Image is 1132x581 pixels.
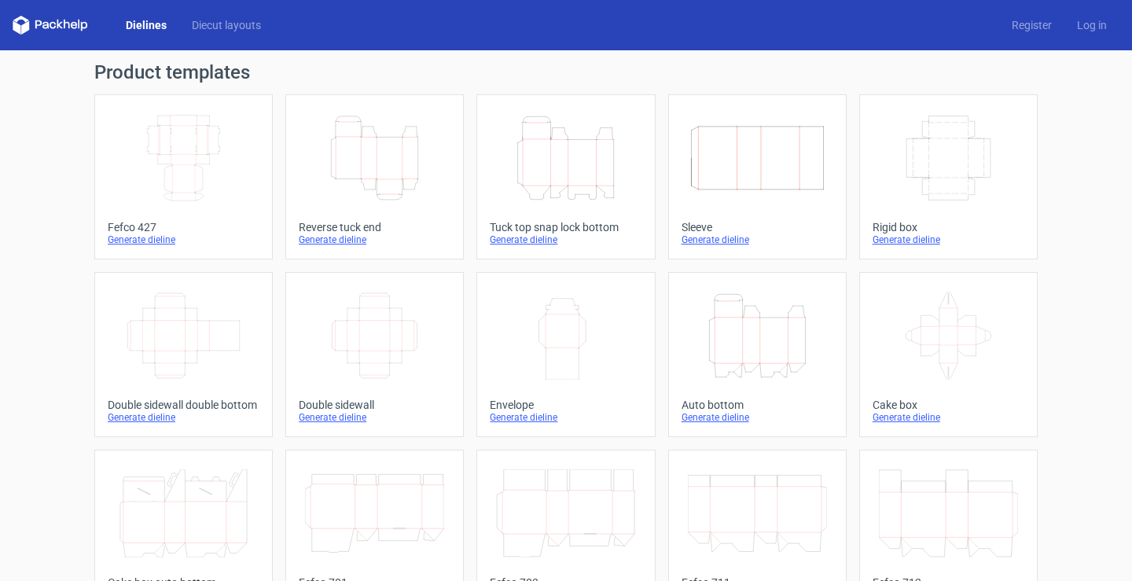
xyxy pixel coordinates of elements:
a: Double sidewall double bottomGenerate dieline [94,272,273,437]
a: Fefco 427Generate dieline [94,94,273,259]
div: Generate dieline [490,411,641,424]
a: SleeveGenerate dieline [668,94,847,259]
div: Reverse tuck end [299,221,450,234]
div: Auto bottom [682,399,833,411]
div: Generate dieline [299,411,450,424]
h1: Product templates [94,63,1038,82]
a: Log in [1064,17,1119,33]
a: Cake boxGenerate dieline [859,272,1038,437]
a: Diecut layouts [179,17,274,33]
a: EnvelopeGenerate dieline [476,272,655,437]
div: Generate dieline [682,411,833,424]
a: Reverse tuck endGenerate dieline [285,94,464,259]
div: Generate dieline [299,234,450,246]
a: Tuck top snap lock bottomGenerate dieline [476,94,655,259]
div: Generate dieline [873,234,1024,246]
div: Envelope [490,399,641,411]
div: Tuck top snap lock bottom [490,221,641,234]
a: Rigid boxGenerate dieline [859,94,1038,259]
div: Fefco 427 [108,221,259,234]
a: Register [999,17,1064,33]
div: Sleeve [682,221,833,234]
div: Generate dieline [682,234,833,246]
a: Dielines [113,17,179,33]
div: Generate dieline [108,234,259,246]
div: Double sidewall double bottom [108,399,259,411]
a: Auto bottomGenerate dieline [668,272,847,437]
div: Cake box [873,399,1024,411]
div: Rigid box [873,221,1024,234]
div: Double sidewall [299,399,450,411]
div: Generate dieline [490,234,641,246]
div: Generate dieline [873,411,1024,424]
a: Double sidewallGenerate dieline [285,272,464,437]
div: Generate dieline [108,411,259,424]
